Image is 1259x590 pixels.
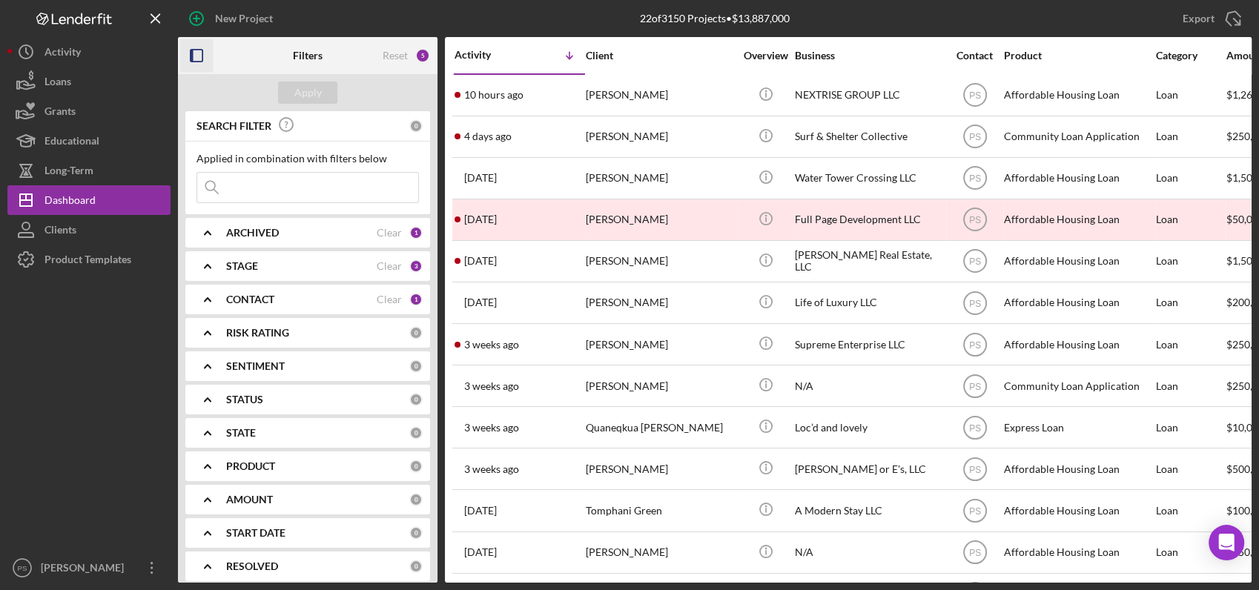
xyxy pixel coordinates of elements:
text: PS [968,381,980,391]
div: [PERSON_NAME] [586,76,734,115]
div: Open Intercom Messenger [1209,525,1244,560]
div: Loc’d and lovely [795,408,943,447]
time: 2025-08-05 19:57 [464,339,519,351]
time: 2025-08-25 03:47 [464,89,523,101]
div: [PERSON_NAME] [586,533,734,572]
b: PRODUCT [226,460,275,472]
text: PS [968,339,980,350]
button: Educational [7,126,171,156]
b: Filters [293,50,323,62]
button: Apply [278,82,337,104]
text: PS [968,464,980,474]
div: Loan [1156,366,1225,405]
div: Affordable Housing Loan [1004,76,1152,115]
div: Clients [44,215,76,248]
div: N/A [795,366,943,405]
a: Loans [7,67,171,96]
time: 2025-08-13 13:05 [464,296,497,308]
div: [PERSON_NAME] [586,159,734,198]
div: 0 [409,426,423,440]
text: PS [968,298,980,308]
div: Export [1183,4,1215,33]
div: NEXTRISE GROUP LLC [795,76,943,115]
button: PS[PERSON_NAME] [7,553,171,583]
div: Dashboard [44,185,96,219]
div: Loan [1156,325,1225,364]
b: SEARCH FILTER [196,120,271,132]
div: Clear [377,227,402,239]
text: PS [968,90,980,101]
div: [PERSON_NAME] [586,200,734,239]
div: Tomphani Green [586,491,734,530]
b: START DATE [226,527,285,539]
text: PS [968,548,980,558]
div: Category [1156,50,1225,62]
div: Affordable Housing Loan [1004,283,1152,322]
button: New Project [178,4,288,33]
div: Reset [383,50,408,62]
text: PS [968,422,980,433]
div: Affordable Housing Loan [1004,325,1152,364]
div: Applied in combination with filters below [196,153,419,165]
div: 1 [409,293,423,306]
div: Loans [44,67,71,100]
div: Affordable Housing Loan [1004,159,1152,198]
div: 5 [415,48,430,63]
div: Loan [1156,76,1225,115]
time: 2025-08-04 22:16 [464,422,519,434]
text: PS [968,173,980,184]
a: Product Templates [7,245,171,274]
div: [PERSON_NAME] [586,449,734,488]
div: A Modern Stay LLC [795,491,943,530]
div: Loan [1156,491,1225,530]
div: Community Loan Application [1004,366,1152,405]
div: [PERSON_NAME] [586,366,734,405]
div: Quaneqkua [PERSON_NAME] [586,408,734,447]
div: Client [586,50,734,62]
div: New Project [215,4,273,33]
div: Affordable Housing Loan [1004,533,1152,572]
div: Activity [44,37,81,70]
div: 0 [409,460,423,473]
div: [PERSON_NAME] [586,242,734,281]
div: 0 [409,393,423,406]
div: 0 [409,493,423,506]
div: Affordable Housing Loan [1004,242,1152,281]
div: Supreme Enterprise LLC [795,325,943,364]
time: 2025-08-13 14:22 [464,255,497,267]
div: Educational [44,126,99,159]
div: Product Templates [44,245,131,278]
div: Life of Luxury LLC [795,283,943,322]
time: 2025-08-04 20:48 [464,463,519,475]
div: Apply [294,82,322,104]
div: Activity [455,49,520,61]
div: Contact [947,50,1002,62]
div: Surf & Shelter Collective [795,117,943,156]
b: STAGE [226,260,258,272]
time: 2025-08-19 20:25 [464,172,497,184]
b: AMOUNT [226,494,273,506]
div: Loan [1156,242,1225,281]
b: RISK RATING [226,327,289,339]
button: Grants [7,96,171,126]
button: Clients [7,215,171,245]
b: ARCHIVED [226,227,279,239]
div: Express Loan [1004,408,1152,447]
div: Affordable Housing Loan [1004,449,1152,488]
div: Overview [738,50,793,62]
div: Business [795,50,943,62]
a: Long-Term [7,156,171,185]
div: [PERSON_NAME] [586,325,734,364]
text: PS [968,256,980,267]
div: 1 [409,226,423,239]
div: Affordable Housing Loan [1004,200,1152,239]
time: 2025-07-30 08:42 [464,546,497,558]
time: 2025-08-05 02:39 [464,380,519,392]
div: Loan [1156,408,1225,447]
text: PS [968,215,980,225]
div: Clear [377,260,402,272]
div: Loan [1156,159,1225,198]
button: Dashboard [7,185,171,215]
